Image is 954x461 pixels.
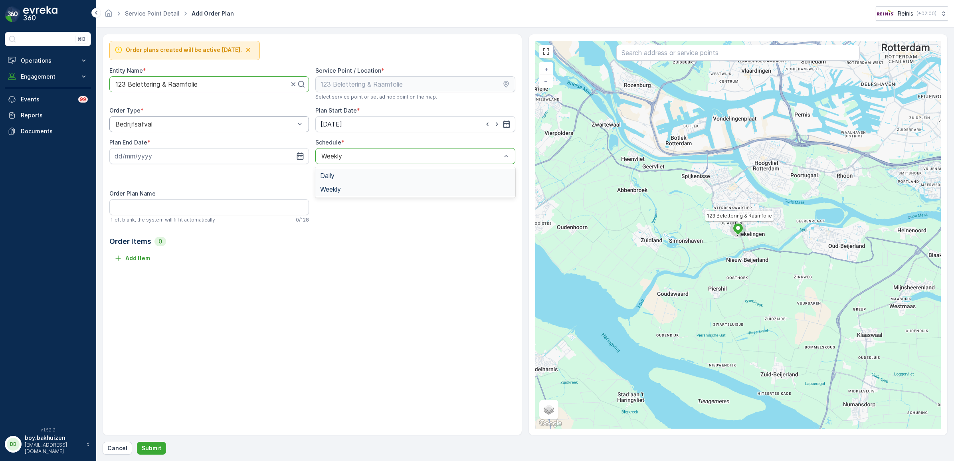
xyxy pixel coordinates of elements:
a: Open this area in Google Maps (opens a new window) [537,418,564,429]
p: Order Items [109,236,151,247]
label: Plan Start Date [315,107,357,114]
button: Engagement [5,69,91,85]
label: Plan End Date [109,139,147,146]
a: Reports [5,107,91,123]
span: Weekly [320,186,341,193]
input: dd/mm/yyyy [109,148,309,164]
button: Cancel [103,442,132,455]
span: If left blank, the system will fill it automatically [109,217,215,223]
button: Submit [137,442,166,455]
p: Events [21,95,73,103]
label: Entity Name [109,67,143,74]
p: Submit [142,444,161,452]
a: Zoom Out [540,75,552,87]
label: Order Plan Name [109,190,156,197]
span: − [544,77,548,84]
p: Cancel [107,444,127,452]
a: Events99 [5,91,91,107]
p: Reports [21,111,88,119]
a: Zoom In [540,63,552,75]
a: Service Point Detail [125,10,180,17]
span: Add Order Plan [190,10,236,18]
input: dd/mm/yyyy [315,116,515,132]
div: BB [7,438,20,451]
p: Engagement [21,73,75,81]
span: Order plans created will be active [DATE]. [126,46,242,54]
button: Operations [5,53,91,69]
button: BBboy.bakhuizen[EMAIL_ADDRESS][DOMAIN_NAME] [5,434,91,455]
p: Reinis [898,10,913,18]
input: Search address or service points [616,45,860,61]
a: Homepage [104,12,113,19]
a: Documents [5,123,91,139]
img: logo [5,6,21,22]
label: Schedule [315,139,341,146]
p: Operations [21,57,75,65]
input: 123 Belettering & Raamfolie [315,76,515,92]
button: Add Item [109,252,155,265]
p: ( +02:00 ) [916,10,936,17]
span: Daily [320,172,334,179]
label: Service Point / Location [315,67,381,74]
p: 99 [80,96,86,103]
p: 0 / 128 [296,217,309,223]
button: Reinis(+02:00) [876,6,948,21]
img: Reinis-Logo-Vrijstaand_Tekengebied-1-copy2_aBO4n7j.png [876,9,895,18]
p: boy.bakhuizen [25,434,82,442]
label: Order Type [109,107,141,114]
p: 0 [158,237,163,245]
span: v 1.52.2 [5,427,91,432]
a: Layers [540,401,558,418]
span: Select service point or set ad hoc point on the map. [315,94,437,100]
p: ⌘B [77,36,85,42]
p: Add Item [125,254,150,262]
a: View Fullscreen [540,46,552,57]
img: Google [537,418,564,429]
span: + [544,65,548,72]
p: [EMAIL_ADDRESS][DOMAIN_NAME] [25,442,82,455]
img: logo_dark-DEwI_e13.png [23,6,57,22]
p: Documents [21,127,88,135]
